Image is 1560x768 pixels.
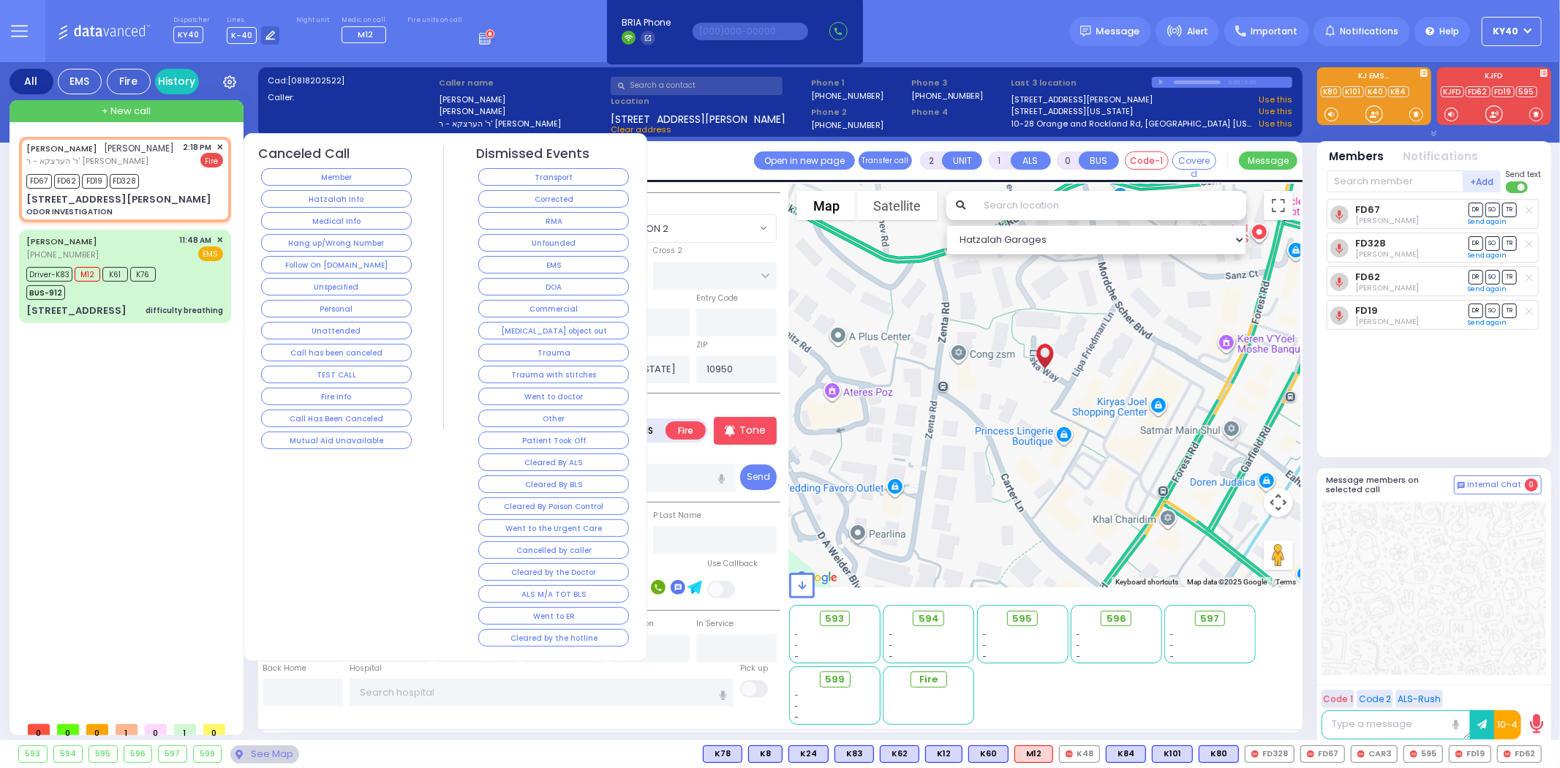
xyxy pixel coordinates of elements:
span: 2:18 PM [184,142,212,153]
span: David Bikel [1355,282,1419,293]
div: FD328 [1245,745,1295,763]
span: 597 [1201,611,1220,626]
span: 596 [1107,611,1126,626]
span: FD62 [54,174,80,189]
a: 10-28 Orange and Rockland Rd, [GEOGRAPHIC_DATA] [US_STATE] [1011,118,1254,130]
a: [STREET_ADDRESS][US_STATE] [1011,105,1134,118]
span: Phone 3 [911,77,1006,89]
div: 596 [124,746,152,762]
span: - [1170,640,1175,651]
button: Notifications [1403,148,1479,165]
button: Went to ER [478,607,629,625]
label: Use Callback [707,558,758,570]
button: ALS-Rush [1395,690,1443,708]
span: - [982,651,987,662]
span: 599 [825,672,845,687]
span: 0 [145,724,167,735]
span: Help [1439,25,1459,38]
span: Notifications [1340,25,1398,38]
span: Phone 1 [811,77,906,89]
button: Toggle fullscreen view [1264,191,1293,220]
label: Cad: [268,75,434,87]
div: K48 [1059,745,1100,763]
a: K80 [1321,86,1341,97]
span: DR [1469,236,1483,250]
label: Last 3 location [1011,77,1152,89]
div: Fire [107,69,151,94]
button: ALS [1011,151,1051,170]
span: Alert [1187,25,1208,38]
label: Caller name [439,77,606,89]
input: (000)000-00000 [693,23,808,40]
span: ✕ [216,141,223,154]
div: See map [230,745,299,764]
span: - [795,651,799,662]
label: Medic on call [342,16,391,25]
div: FD19 [1449,745,1491,763]
span: - [982,629,987,640]
a: [PERSON_NAME] [26,143,97,154]
span: 1 [116,724,137,735]
button: ALS M/A TOT BLS [478,585,629,603]
div: BLS [880,745,919,763]
span: SO [1485,203,1500,217]
div: K60 [968,745,1009,763]
div: K80 [1199,745,1239,763]
label: Fire units on call [407,16,462,25]
span: 0 [57,724,79,735]
div: K78 [703,745,742,763]
button: Members [1330,148,1384,165]
button: Drag Pegman onto the map to open Street View [1264,541,1293,570]
a: FD67 [1355,204,1380,215]
label: [PERSON_NAME] [439,94,606,106]
label: Location [611,95,806,108]
div: 594 [54,746,83,762]
div: K8 [748,745,783,763]
a: Send again [1469,217,1507,226]
button: Code 1 [1322,690,1354,708]
button: Unspecified [261,278,412,295]
span: 11:48 AM [180,235,212,246]
span: TR [1502,304,1517,317]
img: red-radio-icon.svg [1455,750,1463,758]
div: FD67 [1300,745,1345,763]
h5: Message members on selected call [1327,475,1454,494]
input: Search member [1327,170,1463,192]
div: ALS [1014,745,1053,763]
button: Hatzalah Info [261,190,412,208]
span: Driver-K83 [26,267,72,282]
button: Unattended [261,322,412,339]
span: 1 [174,724,196,735]
span: 0 [203,724,225,735]
label: Lines [227,16,280,25]
div: BLS [748,745,783,763]
button: Medical Info [261,212,412,230]
button: Went to doctor [478,388,629,405]
a: K40 [1365,86,1387,97]
button: Show satellite imagery [856,191,938,220]
div: 595 [89,746,117,762]
span: SO [1485,270,1500,284]
span: Phone 2 [811,106,906,118]
img: red-radio-icon.svg [1066,750,1073,758]
button: Message [1239,151,1297,170]
label: Back Home [263,663,307,674]
div: EMS [58,69,102,94]
a: KJFD [1441,86,1464,97]
span: KY40 [173,26,203,43]
span: - [889,640,893,651]
button: Trauma with stitches [478,366,629,383]
div: ODOR INVESTIGATION [26,206,113,217]
button: RMA [478,212,629,230]
button: Code 2 [1357,690,1393,708]
div: All [10,69,53,94]
button: Internal Chat 0 [1454,475,1542,494]
a: Use this [1259,94,1292,106]
div: 599 [194,746,222,762]
input: Search a contact [611,77,783,95]
button: Corrected [478,190,629,208]
label: Cross 2 [653,245,682,257]
span: BRIA Phone [622,16,671,29]
span: [0818202522] [287,75,344,86]
img: red-radio-icon.svg [1307,750,1314,758]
